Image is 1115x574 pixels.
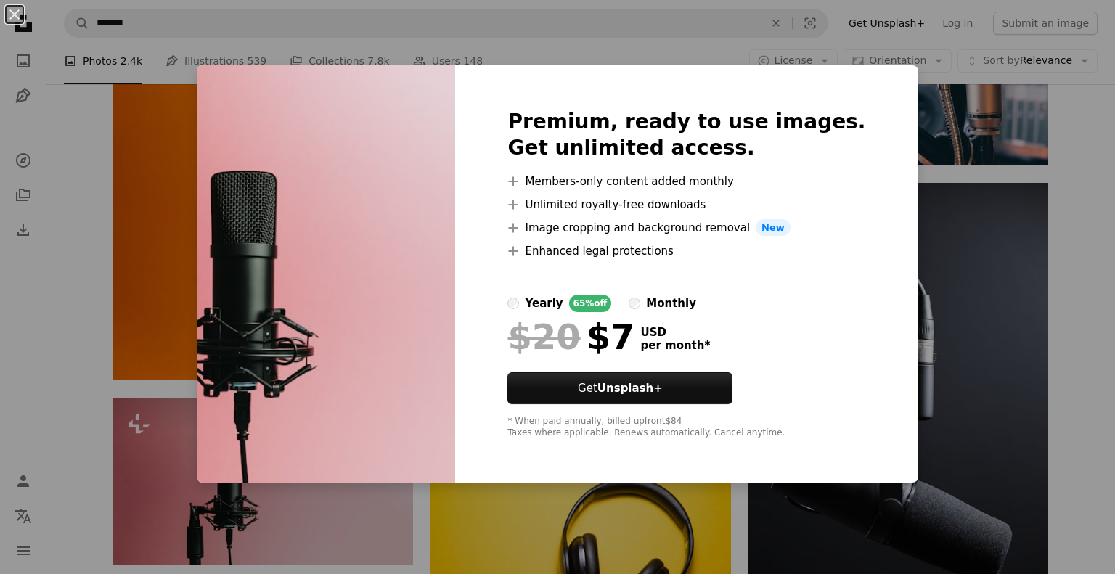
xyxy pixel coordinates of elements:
[597,382,663,395] strong: Unsplash+
[507,318,580,356] span: $20
[507,318,634,356] div: $7
[507,242,865,260] li: Enhanced legal protections
[640,326,710,339] span: USD
[507,196,865,213] li: Unlimited royalty-free downloads
[629,298,640,309] input: monthly
[525,295,563,312] div: yearly
[507,416,865,439] div: * When paid annually, billed upfront $84 Taxes where applicable. Renews automatically. Cancel any...
[640,339,710,352] span: per month *
[507,109,865,161] h2: Premium, ready to use images. Get unlimited access.
[507,372,732,404] button: GetUnsplash+
[569,295,612,312] div: 65% off
[646,295,696,312] div: monthly
[756,219,791,237] span: New
[507,173,865,190] li: Members-only content added monthly
[507,219,865,237] li: Image cropping and background removal
[197,65,455,483] img: premium_photo-1664195074777-a7c40926f5c2
[507,298,519,309] input: yearly65%off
